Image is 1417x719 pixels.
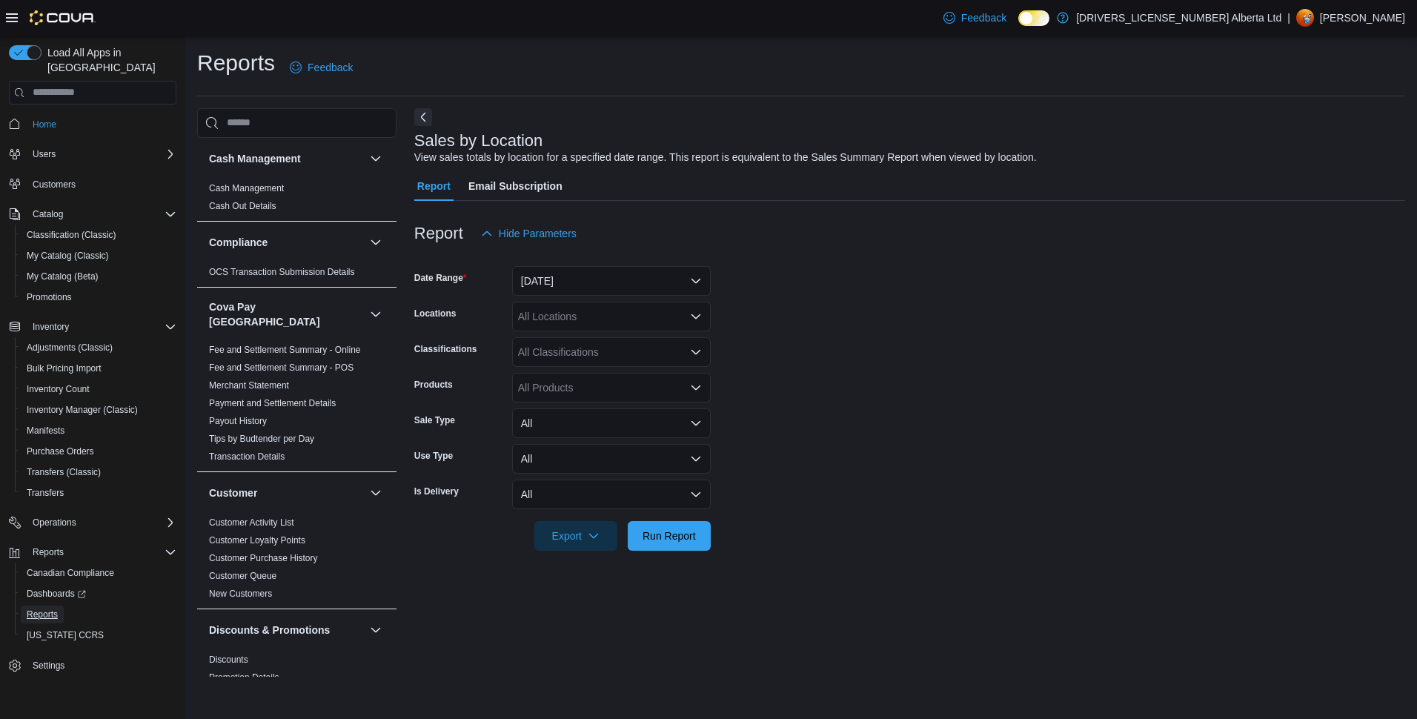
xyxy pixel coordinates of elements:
[3,317,182,337] button: Inventory
[209,267,355,277] a: OCS Transaction Submission Details
[27,543,176,561] span: Reports
[209,235,364,250] button: Compliance
[367,305,385,323] button: Cova Pay [GEOGRAPHIC_DATA]
[414,486,459,497] label: Is Delivery
[209,266,355,278] span: OCS Transaction Submission Details
[197,179,396,221] div: Cash Management
[475,219,583,248] button: Hide Parameters
[3,173,182,195] button: Customers
[1018,10,1049,26] input: Dark Mode
[628,521,711,551] button: Run Report
[690,346,702,358] button: Open list of options
[27,567,114,579] span: Canadian Compliance
[21,226,176,244] span: Classification (Classic)
[367,150,385,168] button: Cash Management
[209,589,272,599] a: New Customers
[209,570,276,582] span: Customer Queue
[3,204,182,225] button: Catalog
[21,484,70,502] a: Transfers
[414,108,432,126] button: Next
[209,182,284,194] span: Cash Management
[209,200,276,212] span: Cash Out Details
[209,486,257,500] h3: Customer
[209,344,361,356] span: Fee and Settlement Summary - Online
[197,341,396,471] div: Cova Pay [GEOGRAPHIC_DATA]
[27,145,62,163] button: Users
[1287,9,1290,27] p: |
[33,179,76,190] span: Customers
[209,517,294,528] a: Customer Activity List
[21,443,176,460] span: Purchase Orders
[21,463,107,481] a: Transfers (Classic)
[209,416,267,426] a: Payout History
[3,542,182,563] button: Reports
[512,480,711,509] button: All
[27,466,101,478] span: Transfers (Classic)
[21,359,107,377] a: Bulk Pricing Import
[21,564,176,582] span: Canadian Compliance
[3,512,182,533] button: Operations
[1018,26,1019,27] span: Dark Mode
[1320,9,1405,27] p: [PERSON_NAME]
[33,517,76,529] span: Operations
[209,623,364,637] button: Discounts & Promotions
[197,651,396,710] div: Discounts & Promotions
[27,318,176,336] span: Inventory
[209,362,354,373] a: Fee and Settlement Summary - POS
[15,604,182,625] button: Reports
[209,299,364,329] button: Cova Pay [GEOGRAPHIC_DATA]
[21,247,115,265] a: My Catalog (Classic)
[21,606,176,623] span: Reports
[209,433,314,445] span: Tips by Budtender per Day
[3,655,182,676] button: Settings
[33,119,56,130] span: Home
[209,486,364,500] button: Customer
[15,287,182,308] button: Promotions
[15,400,182,420] button: Inventory Manager (Classic)
[15,358,182,379] button: Bulk Pricing Import
[209,183,284,193] a: Cash Management
[209,553,318,563] a: Customer Purchase History
[643,529,696,543] span: Run Report
[209,654,248,666] span: Discounts
[15,583,182,604] a: Dashboards
[21,247,176,265] span: My Catalog (Classic)
[3,144,182,165] button: Users
[209,535,305,546] a: Customer Loyalty Points
[367,484,385,502] button: Customer
[33,208,63,220] span: Catalog
[21,380,176,398] span: Inventory Count
[27,250,109,262] span: My Catalog (Classic)
[414,225,463,242] h3: Report
[27,318,75,336] button: Inventory
[27,404,138,416] span: Inventory Manager (Classic)
[209,380,289,391] a: Merchant Statement
[27,445,94,457] span: Purchase Orders
[15,462,182,483] button: Transfers (Classic)
[414,343,477,355] label: Classifications
[414,414,455,426] label: Sale Type
[27,609,58,620] span: Reports
[15,625,182,646] button: [US_STATE] CCRS
[414,132,543,150] h3: Sales by Location
[42,45,176,75] span: Load All Apps in [GEOGRAPHIC_DATA]
[197,48,275,78] h1: Reports
[15,225,182,245] button: Classification (Classic)
[27,543,70,561] button: Reports
[209,345,361,355] a: Fee and Settlement Summary - Online
[1076,9,1281,27] p: [DRIVERS_LICENSE_NUMBER] Alberta Ltd
[30,10,96,25] img: Cova
[209,451,285,463] span: Transaction Details
[27,175,176,193] span: Customers
[27,342,113,354] span: Adjustments (Classic)
[27,205,176,223] span: Catalog
[27,115,176,133] span: Home
[414,272,467,284] label: Date Range
[27,487,64,499] span: Transfers
[9,107,176,715] nav: Complex example
[512,444,711,474] button: All
[961,10,1006,25] span: Feedback
[15,379,182,400] button: Inventory Count
[15,245,182,266] button: My Catalog (Classic)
